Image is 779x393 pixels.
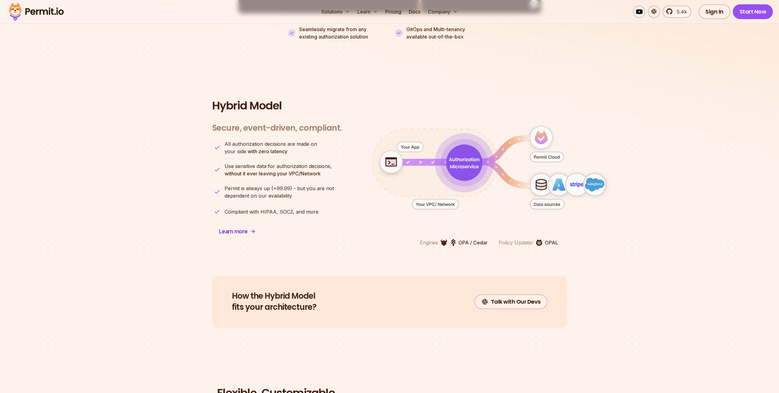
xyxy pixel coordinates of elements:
[212,100,567,112] h2: Hybrid Model
[225,162,332,170] span: Use sensitive data for authorization decisions,
[420,239,438,246] p: Engines
[212,123,342,133] h3: Secure, event-driven, compliant.
[733,4,773,19] a: Start Now
[406,26,465,40] p: GitOps and Multi-tenancy available out-of-the-box
[499,239,534,246] p: Policy Updater
[383,6,404,18] a: Pricing
[299,26,384,40] p: Seamlessly migrate from any existing authorization solution
[319,6,352,18] button: Solutions
[545,239,558,246] p: OPAL
[232,291,316,313] h2: fits your architecture?
[232,291,316,302] span: How the Hybrid Model
[6,1,67,22] img: Permit logo
[225,185,334,199] p: dependent on our availability
[225,140,317,148] span: All authorization decisions are made on
[219,227,248,236] span: Learn more
[673,8,687,15] span: 5.4k
[355,6,380,18] button: Learn
[225,140,317,155] p: your side
[225,208,318,215] p: Compliant with HIPAA, SOC2, and more
[458,239,488,246] p: OPA / Cedar
[353,108,625,227] div: animation
[248,148,287,154] strong: with zero latency
[474,294,547,309] a: Talk with Our Devs
[663,6,691,18] a: 5.4k
[699,4,730,19] a: Sign In
[225,185,334,192] span: Permit is always up (+99.99) - but you are not
[425,6,460,18] button: Company
[406,6,423,18] a: Docs
[225,170,321,177] strong: without it ever leaving your VPC/Network
[212,224,262,239] a: Learn more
